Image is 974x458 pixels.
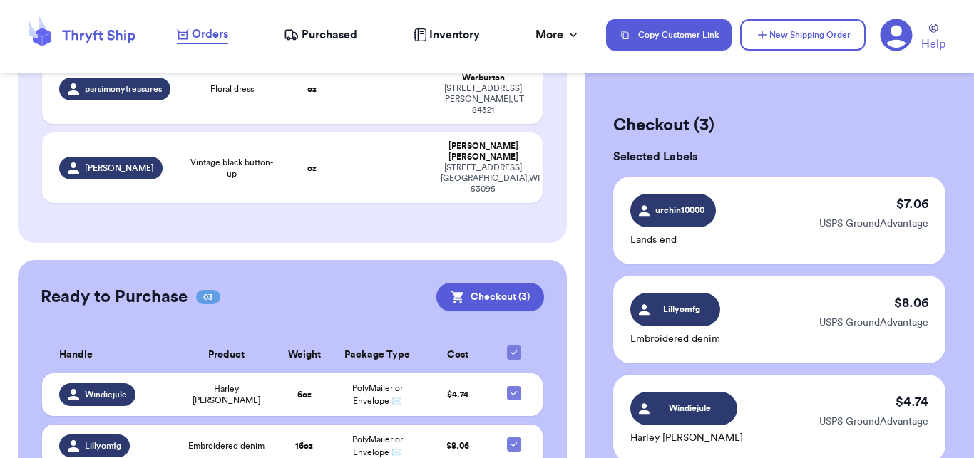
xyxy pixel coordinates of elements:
span: 03 [196,290,220,304]
p: USPS GroundAdvantage [819,217,928,231]
span: Handle [59,348,93,363]
span: PolyMailer or Envelope ✉️ [352,384,403,405]
p: $ 7.06 [896,194,928,214]
span: Purchased [302,26,357,43]
h3: Selected Labels [613,148,945,165]
span: Inventory [429,26,480,43]
button: New Shipping Order [740,19,866,51]
p: $ 4.74 [896,392,928,412]
strong: oz [307,85,317,93]
th: Product [178,337,275,373]
p: Embroidered denim [630,332,720,346]
span: Windiejule [656,402,724,415]
th: Cost [421,337,494,373]
span: Lillyomfg [655,303,709,316]
h2: Ready to Purchase [41,286,188,308]
span: PolyMailer or Envelope ✉️ [352,435,403,457]
span: Harley [PERSON_NAME] [187,383,267,406]
span: parsimonytreasures [85,83,162,95]
span: urchin10000 [654,204,705,217]
span: $ 8.06 [446,442,469,450]
span: Windiejule [85,389,127,400]
a: Help [921,24,945,53]
a: Purchased [284,26,357,43]
p: Lands end [630,233,716,247]
th: Package Type [334,337,421,373]
p: USPS GroundAdvantage [819,415,928,429]
div: More [535,26,580,43]
p: $ 8.06 [894,293,928,313]
div: [PERSON_NAME] Warburton [441,62,526,83]
span: Lillyomfg [85,440,121,452]
button: Copy Customer Link [606,19,732,51]
strong: 6 oz [297,390,312,399]
th: Weight [275,337,334,373]
strong: 16 oz [295,442,313,450]
span: Orders [192,26,228,43]
a: Orders [177,26,228,44]
span: $ 4.74 [447,390,468,399]
div: [PERSON_NAME] [PERSON_NAME] [441,141,526,162]
strong: oz [307,164,317,172]
div: [STREET_ADDRESS] [PERSON_NAME] , UT 84321 [441,83,526,115]
span: Help [921,36,945,53]
button: Checkout (3) [436,283,544,311]
span: Embroidered denim [188,440,265,452]
h2: Checkout ( 3 ) [613,114,945,137]
div: [STREET_ADDRESS] [GEOGRAPHIC_DATA] , WI 53095 [441,162,526,194]
span: [PERSON_NAME] [85,162,154,174]
span: Vintage black button-up [190,157,273,179]
a: Inventory [414,26,480,43]
p: Harley [PERSON_NAME] [630,431,743,445]
span: Floral dress [210,83,254,95]
p: USPS GroundAdvantage [819,316,928,330]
